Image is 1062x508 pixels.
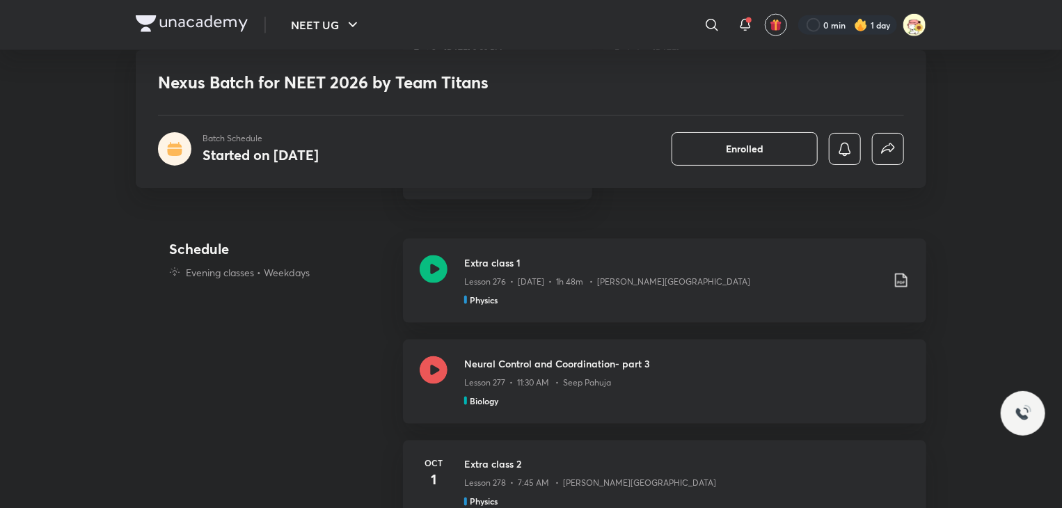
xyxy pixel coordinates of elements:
h6: Oct [420,457,447,470]
p: Lesson 277 • 11:30 AM • Seep Pahuja [464,376,611,389]
h3: Extra class 1 [464,255,882,270]
button: avatar [765,14,787,36]
p: Lesson 278 • 7:45 AM • [PERSON_NAME][GEOGRAPHIC_DATA] [464,477,716,490]
h4: Schedule [169,239,392,260]
h5: Physics [470,495,498,508]
a: Extra class 1Lesson 276 • [DATE] • 1h 48m • [PERSON_NAME][GEOGRAPHIC_DATA]Physics [403,239,926,340]
img: avatar [770,19,782,31]
p: Evening classes • Weekdays [186,265,310,280]
p: Lesson 276 • [DATE] • 1h 48m • [PERSON_NAME][GEOGRAPHIC_DATA] [464,276,750,288]
img: ttu [1015,405,1031,422]
h4: Started on [DATE] [203,145,319,164]
img: streak [854,18,868,32]
h5: Biology [470,395,498,407]
button: NEET UG [283,11,370,39]
span: Enrolled [726,142,763,156]
h1: Nexus Batch for NEET 2026 by Team Titans [158,72,703,93]
h3: Extra class 2 [464,457,910,472]
img: Company Logo [136,15,248,32]
button: Enrolled [672,132,818,166]
h3: Neural Control and Coordination- part 3 [464,356,910,371]
a: Company Logo [136,15,248,35]
a: Neural Control and Coordination- part 3Lesson 277 • 11:30 AM • Seep PahujaBiology [403,340,926,440]
p: Batch Schedule [203,132,319,145]
h4: 1 [420,470,447,491]
img: Samikshya Patra [903,13,926,37]
h5: Physics [470,294,498,306]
